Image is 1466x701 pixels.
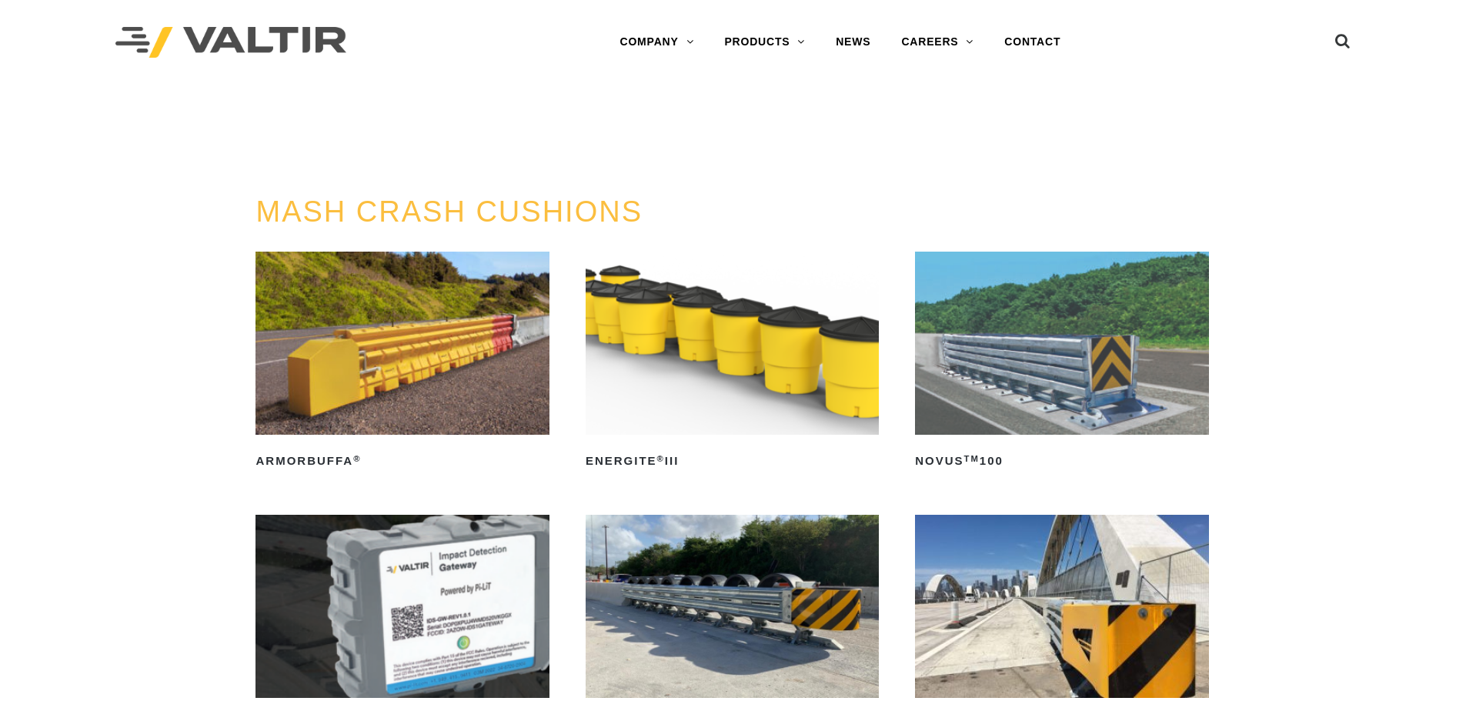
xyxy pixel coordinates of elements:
[915,252,1208,473] a: NOVUSTM100
[886,27,989,58] a: CAREERS
[820,27,886,58] a: NEWS
[255,449,549,473] h2: ArmorBuffa
[657,454,665,463] sup: ®
[353,454,361,463] sup: ®
[964,454,980,463] sup: TM
[115,27,346,58] img: Valtir
[255,195,643,228] a: MASH CRASH CUSHIONS
[709,27,820,58] a: PRODUCTS
[989,27,1076,58] a: CONTACT
[586,252,879,473] a: ENERGITE®III
[915,449,1208,473] h2: NOVUS 100
[604,27,709,58] a: COMPANY
[255,252,549,473] a: ArmorBuffa®
[586,449,879,473] h2: ENERGITE III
